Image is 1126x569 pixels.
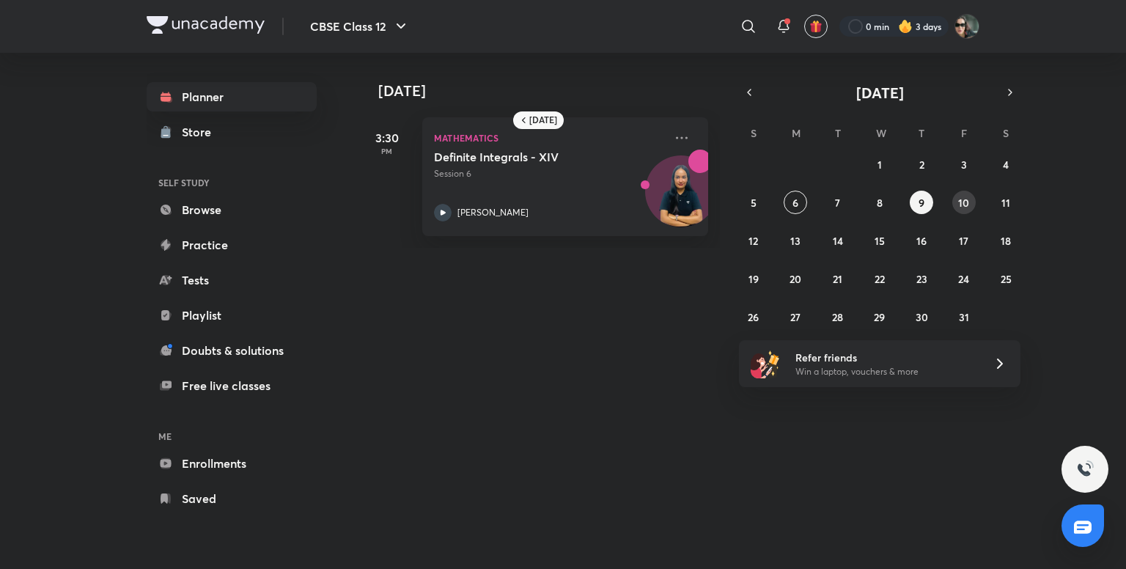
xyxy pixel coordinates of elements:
button: October 26, 2025 [742,305,765,328]
abbr: October 19, 2025 [748,272,759,286]
a: Free live classes [147,371,317,400]
abbr: October 27, 2025 [790,310,801,324]
a: Company Logo [147,16,265,37]
h6: Refer friends [795,350,976,365]
abbr: October 5, 2025 [751,196,757,210]
h4: [DATE] [378,82,723,100]
abbr: October 23, 2025 [916,272,927,286]
abbr: October 10, 2025 [958,196,969,210]
abbr: October 3, 2025 [961,158,967,172]
button: October 31, 2025 [952,305,976,328]
button: October 9, 2025 [910,191,933,214]
img: referral [751,349,780,378]
abbr: October 31, 2025 [959,310,969,324]
abbr: October 25, 2025 [1001,272,1012,286]
abbr: Tuesday [835,126,841,140]
p: [PERSON_NAME] [457,206,529,219]
button: October 1, 2025 [868,153,891,176]
button: October 5, 2025 [742,191,765,214]
abbr: Thursday [919,126,924,140]
a: Store [147,117,317,147]
abbr: October 4, 2025 [1003,158,1009,172]
button: October 3, 2025 [952,153,976,176]
button: October 23, 2025 [910,267,933,290]
abbr: Wednesday [876,126,886,140]
button: CBSE Class 12 [301,12,419,41]
abbr: October 8, 2025 [877,196,883,210]
a: Playlist [147,301,317,330]
abbr: October 28, 2025 [832,310,843,324]
abbr: October 29, 2025 [874,310,885,324]
p: Win a laptop, vouchers & more [795,365,976,378]
button: October 28, 2025 [826,305,850,328]
abbr: October 15, 2025 [875,234,885,248]
h6: SELF STUDY [147,170,317,195]
abbr: Sunday [751,126,757,140]
button: October 20, 2025 [784,267,807,290]
button: October 18, 2025 [994,229,1018,252]
p: Mathematics [434,129,664,147]
a: Planner [147,82,317,111]
a: Saved [147,484,317,513]
button: October 12, 2025 [742,229,765,252]
button: October 7, 2025 [826,191,850,214]
abbr: October 22, 2025 [875,272,885,286]
img: avatar [809,20,823,33]
button: October 27, 2025 [784,305,807,328]
img: Avatar [646,164,716,234]
h6: [DATE] [529,114,557,126]
button: [DATE] [759,82,1000,103]
abbr: October 24, 2025 [958,272,969,286]
button: October 29, 2025 [868,305,891,328]
abbr: October 26, 2025 [748,310,759,324]
button: October 8, 2025 [868,191,891,214]
h5: Definite Integrals - XIV [434,150,617,164]
abbr: October 1, 2025 [877,158,882,172]
button: October 30, 2025 [910,305,933,328]
a: Doubts & solutions [147,336,317,365]
img: Company Logo [147,16,265,34]
abbr: Saturday [1003,126,1009,140]
abbr: October 2, 2025 [919,158,924,172]
img: Arihant [954,14,979,39]
abbr: Friday [961,126,967,140]
img: streak [898,19,913,34]
abbr: October 17, 2025 [959,234,968,248]
abbr: October 16, 2025 [916,234,927,248]
button: October 25, 2025 [994,267,1018,290]
span: [DATE] [856,83,904,103]
a: Browse [147,195,317,224]
button: October 4, 2025 [994,153,1018,176]
button: October 15, 2025 [868,229,891,252]
button: avatar [804,15,828,38]
abbr: October 6, 2025 [792,196,798,210]
button: October 22, 2025 [868,267,891,290]
button: October 16, 2025 [910,229,933,252]
h6: ME [147,424,317,449]
p: PM [358,147,416,155]
h5: 3:30 [358,129,416,147]
abbr: October 12, 2025 [748,234,758,248]
abbr: October 11, 2025 [1001,196,1010,210]
abbr: October 13, 2025 [790,234,801,248]
img: ttu [1076,460,1094,478]
abbr: October 21, 2025 [833,272,842,286]
button: October 11, 2025 [994,191,1018,214]
button: October 19, 2025 [742,267,765,290]
a: Tests [147,265,317,295]
button: October 13, 2025 [784,229,807,252]
abbr: Monday [792,126,801,140]
p: Session 6 [434,167,664,180]
button: October 14, 2025 [826,229,850,252]
button: October 10, 2025 [952,191,976,214]
abbr: October 30, 2025 [916,310,928,324]
div: Store [182,123,220,141]
abbr: October 18, 2025 [1001,234,1011,248]
a: Practice [147,230,317,260]
button: October 21, 2025 [826,267,850,290]
abbr: October 14, 2025 [833,234,843,248]
a: Enrollments [147,449,317,478]
button: October 2, 2025 [910,153,933,176]
button: October 17, 2025 [952,229,976,252]
abbr: October 20, 2025 [790,272,801,286]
